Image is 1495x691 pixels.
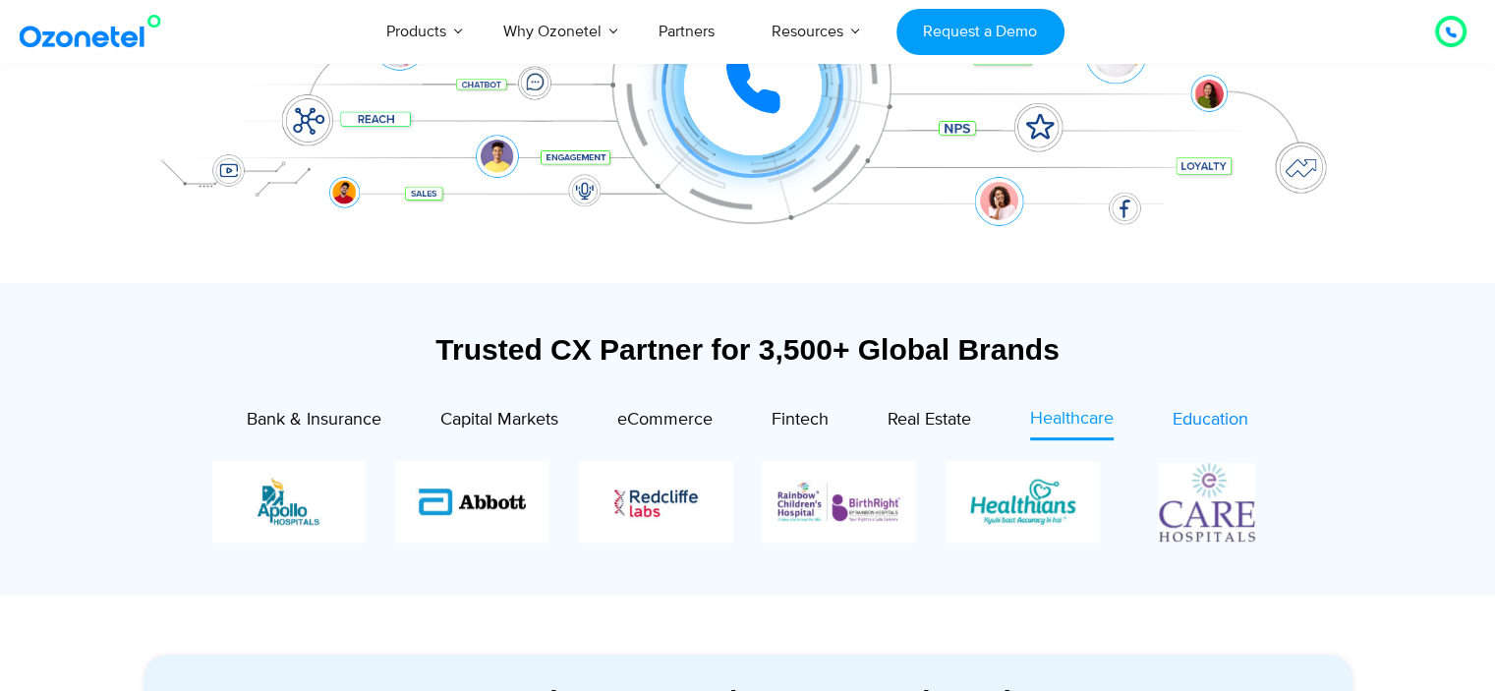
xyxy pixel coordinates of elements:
[896,9,1064,55] a: Request a Demo
[617,409,713,431] span: eCommerce
[1173,409,1248,431] span: Education
[440,409,558,431] span: Capital Markets
[888,406,971,439] a: Real Estate
[247,409,381,431] span: Bank & Insurance
[212,461,1284,543] div: Image Carousel
[772,406,829,439] a: Fintech
[144,332,1352,367] div: Trusted CX Partner for 3,500+ Global Brands
[1030,406,1114,440] a: Healthcare
[1030,408,1114,430] span: Healthcare
[772,409,829,431] span: Fintech
[617,406,713,439] a: eCommerce
[1173,406,1248,439] a: Education
[888,409,971,431] span: Real Estate
[440,406,558,439] a: Capital Markets
[247,406,381,439] a: Bank & Insurance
